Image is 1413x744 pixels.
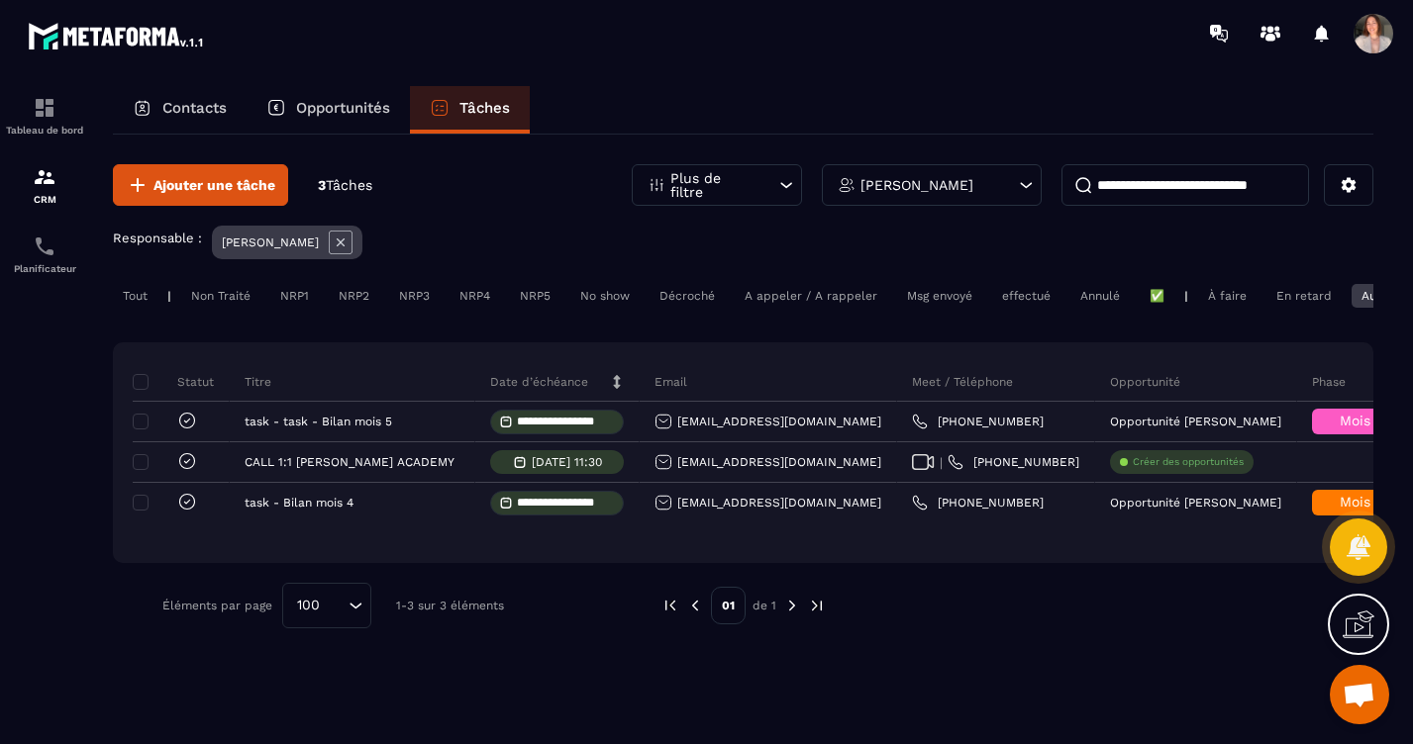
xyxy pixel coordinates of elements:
img: next [783,597,801,614]
p: task - task - Bilan mois 5 [245,415,392,428]
p: Titre [245,374,271,390]
img: prev [661,597,679,614]
a: [PHONE_NUMBER] [948,454,1079,470]
img: prev [686,597,704,614]
div: Tout [113,284,157,308]
img: scheduler [33,234,56,258]
div: ✅ [1140,284,1174,308]
span: Mois 3 [1340,494,1383,510]
p: Plus de filtre [670,171,757,199]
p: Opportunité [1110,374,1180,390]
p: | [167,289,171,303]
div: NRP4 [450,284,500,308]
div: Décroché [650,284,725,308]
img: logo [28,18,206,53]
p: Tâches [459,99,510,117]
p: Planificateur [5,263,84,274]
p: Opportunités [296,99,390,117]
div: En retard [1266,284,1342,308]
p: [PERSON_NAME] [860,178,973,192]
p: Date d’échéance [490,374,588,390]
p: [DATE] 11:30 [532,455,602,469]
button: Ajouter une tâche [113,164,288,206]
p: Contacts [162,99,227,117]
div: No show [570,284,640,308]
p: task - Bilan mois 4 [245,496,353,510]
div: Msg envoyé [897,284,982,308]
p: Phase [1312,374,1346,390]
p: Opportunité [PERSON_NAME] [1110,415,1281,428]
p: Email [655,374,687,390]
p: [PERSON_NAME] [222,235,319,249]
div: A appeler / A rappeler [735,284,887,308]
span: Ajouter une tâche [153,175,275,195]
a: formationformationCRM [5,150,84,220]
div: Non Traité [181,284,260,308]
p: Statut [138,374,214,390]
p: 01 [711,587,746,624]
p: 1-3 sur 3 éléments [396,599,504,612]
a: Opportunités [247,86,410,134]
div: À faire [1198,284,1257,308]
span: 100 [290,595,327,616]
a: [PHONE_NUMBER] [912,414,1044,429]
p: Opportunité [PERSON_NAME] [1110,496,1281,510]
div: Annulé [1070,284,1130,308]
div: effectué [992,284,1060,308]
p: de 1 [753,598,776,613]
p: Créer des opportunités [1133,455,1244,469]
p: Éléments par page [162,599,272,612]
div: Search for option [282,583,371,628]
div: NRP5 [510,284,560,308]
a: [PHONE_NUMBER] [912,495,1044,511]
p: | [1184,289,1188,303]
div: NRP2 [329,284,379,308]
span: Tâches [326,177,372,193]
img: formation [33,165,56,189]
span: | [940,455,943,470]
img: next [808,597,826,614]
a: Ouvrir le chat [1330,665,1389,724]
a: Contacts [113,86,247,134]
input: Search for option [327,595,344,616]
p: Tableau de bord [5,125,84,136]
div: NRP3 [389,284,440,308]
p: 3 [318,176,372,195]
img: formation [33,96,56,120]
a: schedulerschedulerPlanificateur [5,220,84,289]
p: Responsable : [113,231,202,245]
p: CRM [5,194,84,205]
a: formationformationTableau de bord [5,81,84,150]
div: NRP1 [270,284,319,308]
p: Meet / Téléphone [912,374,1013,390]
p: CALL 1:1 [PERSON_NAME] ACADEMY [245,455,454,469]
span: Mois 4 [1340,413,1384,428]
a: Tâches [410,86,530,134]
